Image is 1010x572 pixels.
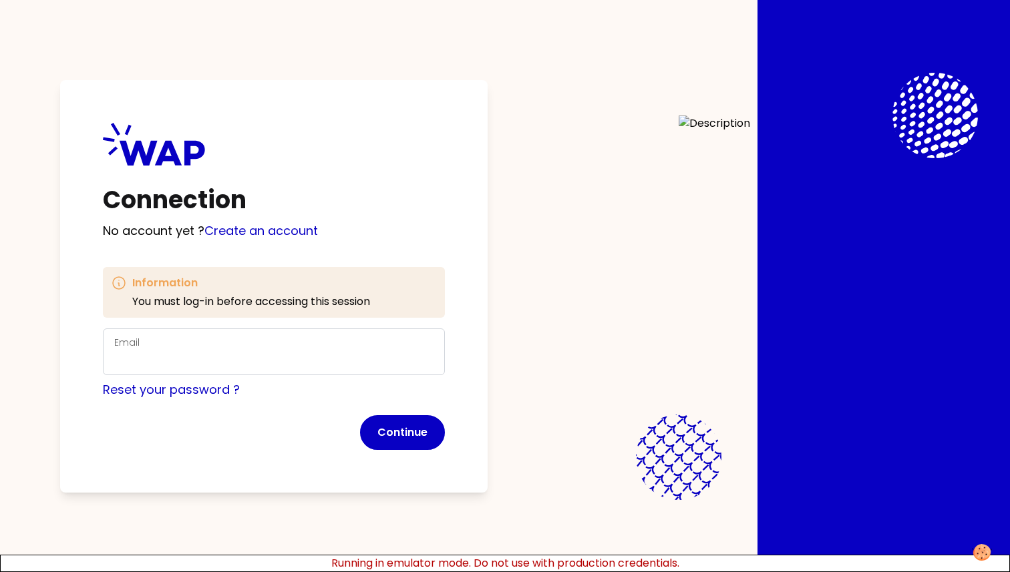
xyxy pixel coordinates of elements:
[132,275,370,291] h3: Information
[103,187,445,214] h1: Connection
[103,222,445,240] p: No account yet ?
[132,294,370,310] p: You must log-in before accessing this session
[964,536,1000,569] button: Manage your preferences about cookies
[679,115,750,457] img: Description
[360,415,445,450] button: Continue
[204,222,318,239] a: Create an account
[103,381,240,398] a: Reset your password ?
[114,336,140,349] label: Email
